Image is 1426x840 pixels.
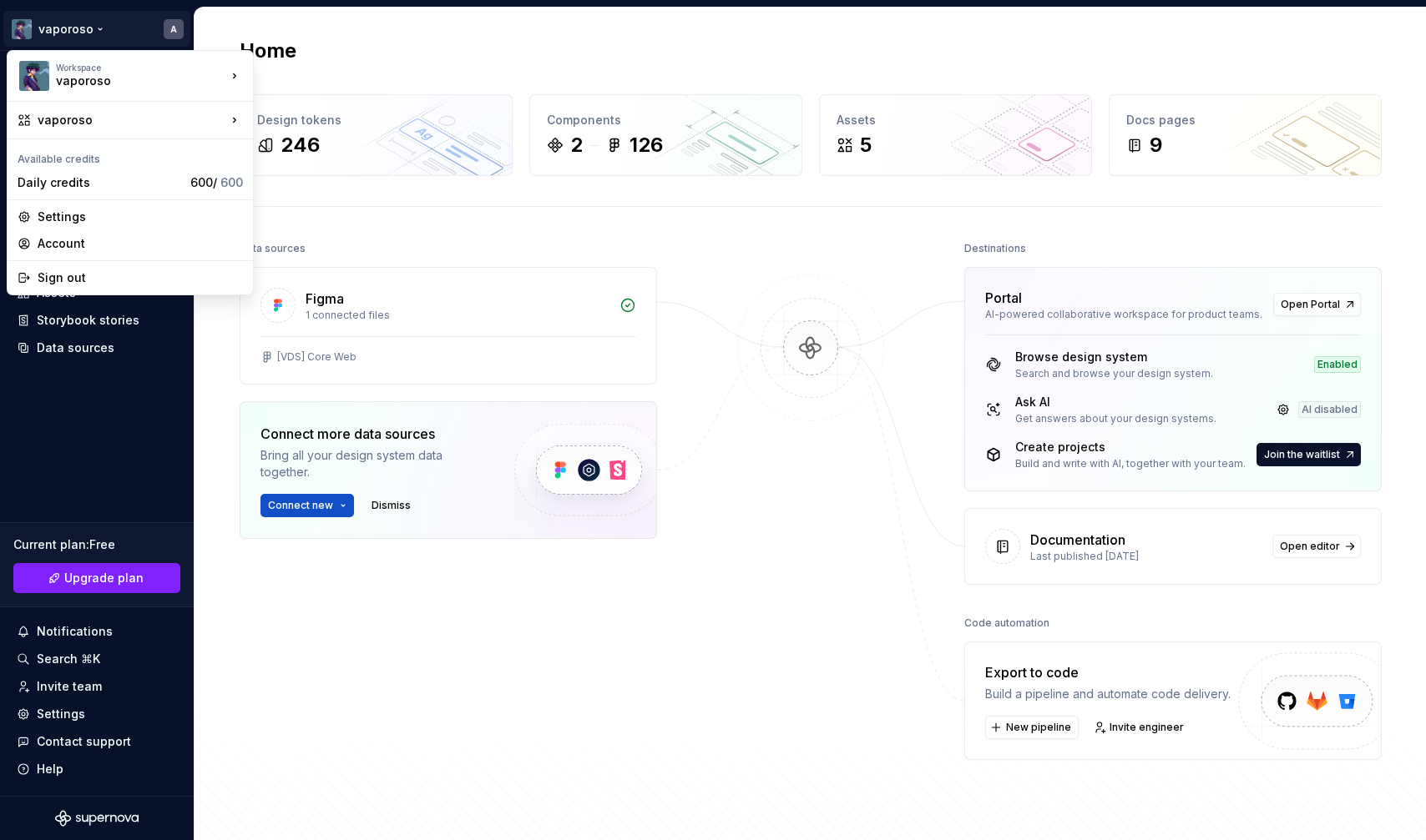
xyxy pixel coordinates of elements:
[38,235,243,252] div: Account
[38,269,243,286] div: Sign out
[11,143,250,169] div: Available credits
[18,174,184,191] div: Daily credits
[220,175,243,189] span: 600
[38,112,226,128] div: vaporoso
[38,209,243,225] div: Settings
[56,63,226,73] div: Workspace
[190,175,243,189] span: 600 /
[19,61,49,91] img: 15d33806-cace-49d9-90a8-66143e56bcd3.png
[56,73,198,89] div: vaporoso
